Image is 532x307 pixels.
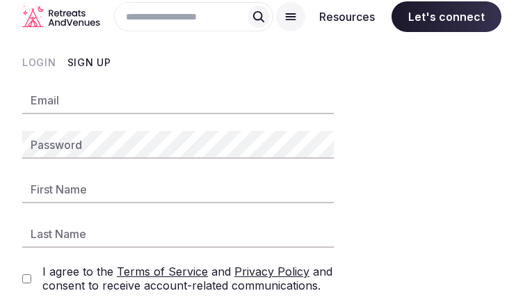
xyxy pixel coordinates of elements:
[22,6,100,27] a: Visit the homepage
[42,265,334,292] label: I agree to the and and consent to receive account-related communications.
[22,6,100,27] svg: Retreats and Venues company logo
[117,265,208,278] a: Terms of Service
[67,56,111,70] button: Sign Up
[234,265,309,278] a: Privacy Policy
[392,1,501,32] span: Let's connect
[22,56,56,70] button: Login
[308,1,386,32] button: Resources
